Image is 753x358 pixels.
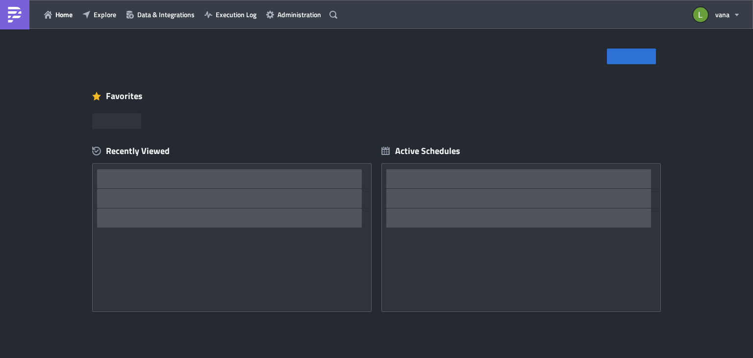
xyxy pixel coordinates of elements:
[94,9,116,20] span: Explore
[55,9,73,20] span: Home
[39,7,77,22] button: Home
[715,9,729,20] span: vana
[216,9,256,20] span: Execution Log
[137,9,195,20] span: Data & Integrations
[261,7,326,22] button: Administration
[381,145,460,156] div: Active Schedules
[77,7,121,22] button: Explore
[687,4,746,26] button: vana
[121,7,200,22] button: Data & Integrations
[277,9,321,20] span: Administration
[692,6,709,23] img: Avatar
[7,7,23,23] img: PushMetrics
[92,144,372,158] div: Recently Viewed
[200,7,261,22] button: Execution Log
[92,89,661,103] div: Favorites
